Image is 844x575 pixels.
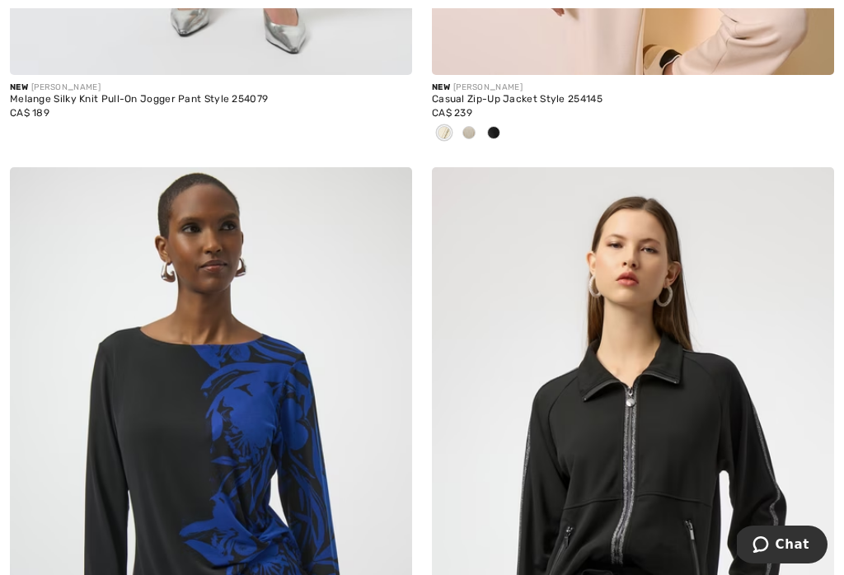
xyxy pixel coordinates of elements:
div: Fawn [457,120,481,147]
div: [PERSON_NAME] [10,82,412,94]
span: New [10,82,28,92]
span: New [432,82,450,92]
div: Birch [432,120,457,147]
iframe: Opens a widget where you can chat to one of our agents [737,526,828,567]
div: Casual Zip-Up Jacket Style 254145 [432,94,834,105]
div: Melange Silky Knit Pull-On Jogger Pant Style 254079 [10,94,412,105]
div: Black [481,120,506,147]
span: CA$ 239 [432,107,472,119]
span: CA$ 189 [10,107,49,119]
div: [PERSON_NAME] [432,82,834,94]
